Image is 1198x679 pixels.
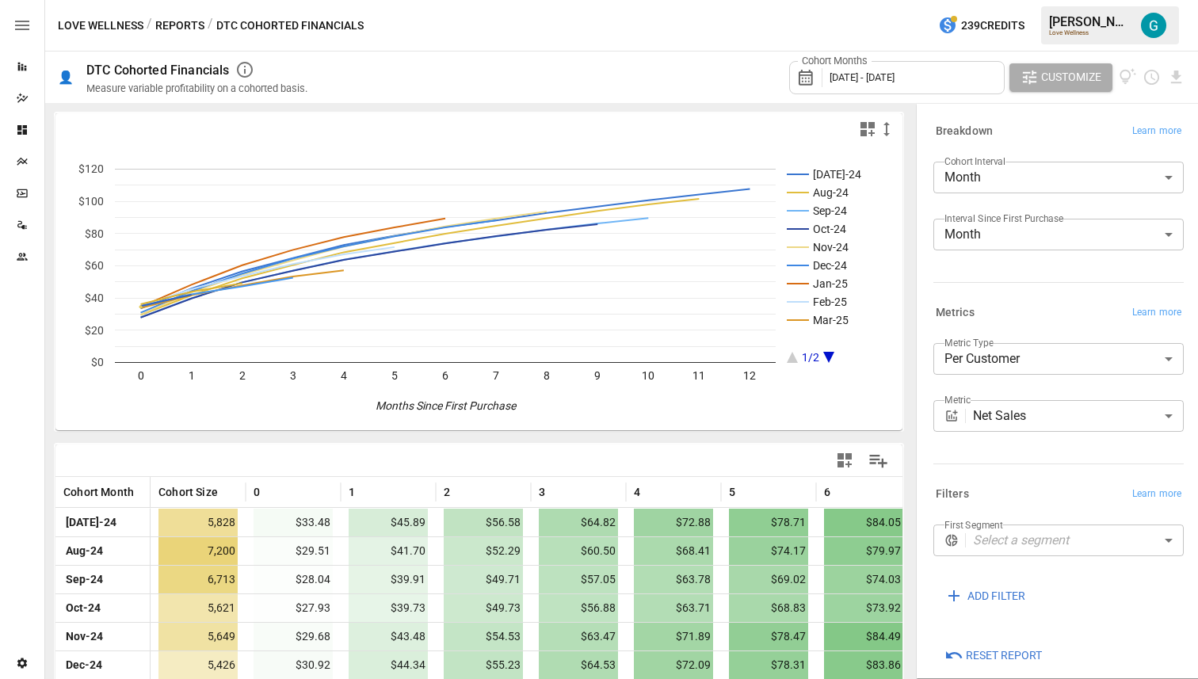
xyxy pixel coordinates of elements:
[944,336,994,349] label: Metric Type
[290,369,296,382] text: 3
[1009,63,1112,92] button: Customize
[1119,63,1137,92] button: View documentation
[1132,486,1181,502] span: Learn more
[78,195,104,208] text: $100
[729,566,808,593] span: $69.02
[158,484,218,500] span: Cohort Size
[933,219,1184,250] div: Month
[634,509,713,536] span: $72.88
[86,63,229,78] div: DTC Cohorted Financials
[63,509,119,536] span: [DATE]-24
[349,651,428,679] span: $44.34
[813,314,849,326] text: Mar-25
[341,369,347,382] text: 4
[933,343,1184,375] div: Per Customer
[444,509,523,536] span: $56.58
[63,594,103,622] span: Oct-24
[444,566,523,593] span: $49.71
[85,259,104,272] text: $60
[349,623,428,650] span: $43.48
[539,537,618,565] span: $60.50
[813,204,847,217] text: Sep-24
[932,11,1031,40] button: 239Credits
[391,369,398,382] text: 5
[63,537,105,565] span: Aug-24
[254,623,333,650] span: $29.68
[442,369,448,382] text: 6
[729,537,808,565] span: $74.17
[634,566,713,593] span: $63.78
[634,594,713,622] span: $63.71
[830,71,895,83] span: [DATE] - [DATE]
[944,518,1003,532] label: First Segment
[91,356,104,368] text: $0
[78,162,104,175] text: $120
[634,537,713,565] span: $68.41
[936,123,993,140] h6: Breakdown
[1132,124,1181,139] span: Learn more
[349,537,428,565] span: $41.70
[1049,14,1131,29] div: [PERSON_NAME]
[158,566,238,593] span: 6,713
[973,532,1069,547] em: Select a segment
[444,651,523,679] span: $55.23
[813,259,847,272] text: Dec-24
[824,509,903,536] span: $84.05
[813,186,849,199] text: Aug-24
[813,296,847,308] text: Feb-25
[239,369,246,382] text: 2
[539,623,618,650] span: $63.47
[634,484,640,500] span: 4
[155,16,204,36] button: Reports
[147,16,152,36] div: /
[1131,3,1176,48] button: Gavin Acres
[642,369,654,382] text: 10
[444,594,523,622] span: $49.73
[729,484,735,500] span: 5
[933,642,1053,670] button: Reset Report
[158,594,238,622] span: 5,621
[63,566,105,593] span: Sep-24
[85,324,104,337] text: $20
[824,594,903,622] span: $73.92
[1143,68,1161,86] button: Schedule report
[813,223,846,235] text: Oct-24
[729,594,808,622] span: $68.83
[158,623,238,650] span: 5,649
[1141,13,1166,38] img: Gavin Acres
[802,351,819,364] text: 1/2
[444,623,523,650] span: $54.53
[798,54,872,68] label: Cohort Months
[85,227,104,240] text: $80
[933,582,1036,610] button: ADD FILTER
[349,509,428,536] span: $45.89
[189,369,195,382] text: 1
[944,212,1063,225] label: Interval Since First Purchase
[860,443,896,479] button: Manage Columns
[444,484,450,500] span: 2
[539,566,618,593] span: $57.05
[634,651,713,679] span: $72.09
[158,651,238,679] span: 5,426
[349,484,355,500] span: 1
[86,82,307,94] div: Measure variable profitability on a cohorted basis.
[63,623,105,650] span: Nov-24
[544,369,550,382] text: 8
[1049,29,1131,36] div: Love Wellness
[539,651,618,679] span: $64.53
[55,145,902,430] div: A chart.
[58,16,143,36] button: Love Wellness
[254,594,333,622] span: $27.93
[254,509,333,536] span: $33.48
[376,399,517,412] text: Months Since First Purchase
[1167,68,1185,86] button: Download report
[349,566,428,593] span: $39.91
[813,168,861,181] text: [DATE]-24
[208,16,213,36] div: /
[63,484,134,500] span: Cohort Month
[85,292,104,304] text: $40
[254,484,260,500] span: 0
[58,70,74,85] div: 👤
[349,594,428,622] span: $39.73
[539,509,618,536] span: $64.82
